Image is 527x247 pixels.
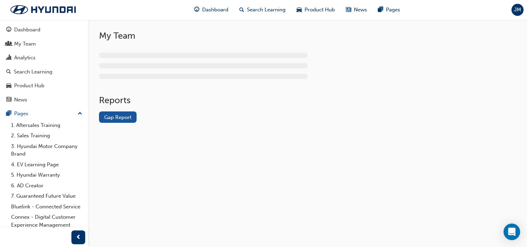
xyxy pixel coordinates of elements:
[3,22,85,107] button: DashboardMy TeamAnalyticsSearch LearningProduct HubNews
[14,26,40,34] div: Dashboard
[514,6,521,14] span: JM
[8,212,85,230] a: Connex - Digital Customer Experience Management
[6,55,11,61] span: chart-icon
[6,83,11,89] span: car-icon
[6,111,11,117] span: pages-icon
[346,6,351,14] span: news-icon
[76,233,81,242] span: prev-icon
[3,2,83,17] img: Trak
[6,69,11,75] span: search-icon
[8,159,85,170] a: 4. EV Learning Page
[14,40,36,48] div: My Team
[99,30,516,41] h2: My Team
[99,95,516,106] h2: Reports
[8,120,85,131] a: 1. Aftersales Training
[14,96,27,104] div: News
[354,6,367,14] span: News
[14,82,44,90] div: Product Hub
[8,141,85,159] a: 3. Hyundai Motor Company Brand
[3,107,85,120] button: Pages
[3,51,85,64] a: Analytics
[239,6,244,14] span: search-icon
[386,6,400,14] span: Pages
[8,191,85,201] a: 7. Guaranteed Future Value
[3,38,85,50] a: My Team
[504,224,520,240] div: Open Intercom Messenger
[78,109,82,118] span: up-icon
[6,41,11,47] span: people-icon
[8,180,85,191] a: 6. AD Creator
[14,68,52,76] div: Search Learning
[297,6,302,14] span: car-icon
[194,6,199,14] span: guage-icon
[511,4,524,16] button: JM
[202,6,228,14] span: Dashboard
[3,23,85,36] a: Dashboard
[8,201,85,212] a: Bluelink - Connected Service
[6,27,11,33] span: guage-icon
[8,170,85,180] a: 5. Hyundai Warranty
[189,3,234,17] a: guage-iconDashboard
[14,110,28,118] div: Pages
[305,6,335,14] span: Product Hub
[3,66,85,78] a: Search Learning
[14,54,36,62] div: Analytics
[291,3,340,17] a: car-iconProduct Hub
[6,97,11,103] span: news-icon
[372,3,406,17] a: pages-iconPages
[8,130,85,141] a: 2. Sales Training
[340,3,372,17] a: news-iconNews
[99,111,137,123] a: Gap Report
[378,6,383,14] span: pages-icon
[3,79,85,92] a: Product Hub
[234,3,291,17] a: search-iconSearch Learning
[247,6,286,14] span: Search Learning
[3,93,85,106] a: News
